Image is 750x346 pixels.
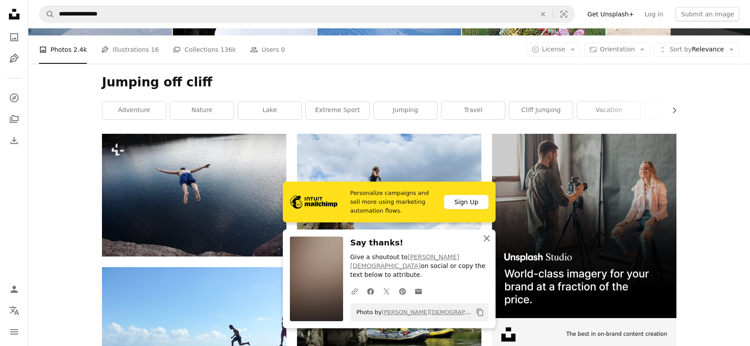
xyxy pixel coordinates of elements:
img: file-1631678316303-ed18b8b5cb9cimage [501,327,516,342]
a: jumping [374,101,437,119]
a: Collections [5,110,23,128]
img: Young man jumping into the water from cliff (man in motion blur) [102,134,286,257]
button: Search Unsplash [39,6,55,23]
a: Log in [639,7,668,21]
a: travel [441,101,505,119]
span: Relevance [669,45,724,54]
button: Menu [5,323,23,341]
button: Copy to clipboard [473,305,488,320]
button: Visual search [553,6,574,23]
a: Illustrations 16 [101,35,159,64]
a: Personalize campaigns and sell more using marketing automation flows.Sign Up [283,182,496,222]
span: Orientation [600,46,635,53]
a: Illustrations [5,50,23,67]
a: nature [170,101,234,119]
a: holiday [645,101,708,119]
button: Orientation [584,43,650,57]
a: vacation [577,101,641,119]
a: Home — Unsplash [5,5,23,25]
a: [PERSON_NAME][DEMOGRAPHIC_DATA] [350,253,459,269]
a: Log in / Sign up [5,280,23,298]
button: Clear [533,6,553,23]
img: file-1690386555781-336d1949dad1image [290,195,337,209]
a: [PERSON_NAME][DEMOGRAPHIC_DATA] [382,309,495,315]
button: License [527,43,581,57]
a: Share on Pinterest [395,282,410,300]
img: file-1715651741414-859baba4300dimage [492,134,676,318]
span: 16 [151,45,159,54]
button: Submit an image [676,7,739,21]
span: Sort by [669,46,691,53]
span: 0 [281,45,285,54]
span: Personalize campaigns and sell more using marketing automation flows. [350,189,437,215]
a: Users 0 [250,35,285,64]
div: Sign Up [444,195,488,209]
a: extreme sport [306,101,369,119]
a: lake [238,101,301,119]
a: Download History [5,132,23,149]
h3: Say thanks! [350,237,488,249]
h1: Jumping off cliff [102,74,676,90]
a: Get Unsplash+ [582,7,639,21]
span: License [542,46,566,53]
p: Give a shoutout to on social or copy the text below to attribute. [350,253,488,280]
a: Share over email [410,282,426,300]
a: Photos [5,28,23,46]
button: Language [5,302,23,319]
a: Share on Twitter [379,282,395,300]
a: adventure [102,101,166,119]
a: Collections 136k [173,35,236,64]
a: cliff jumping [509,101,573,119]
form: Find visuals sitewide [39,5,575,23]
a: Young man jumping into the water from cliff (man in motion blur) [102,191,286,199]
span: Photo by on [352,305,473,319]
span: The best in on-brand content creation [566,330,667,338]
a: Share on Facebook [363,282,379,300]
button: scroll list to the right [666,101,676,119]
a: Explore [5,89,23,107]
span: 136k [220,45,236,54]
button: Sort byRelevance [654,43,739,57]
